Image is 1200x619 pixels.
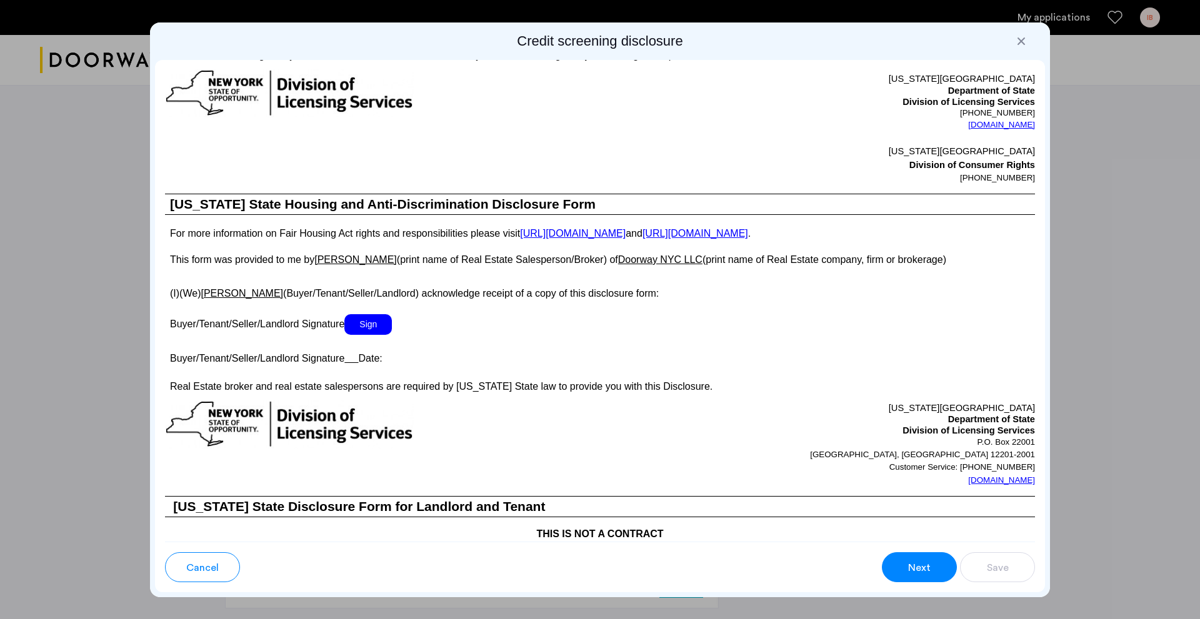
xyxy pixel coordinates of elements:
[600,448,1035,461] p: [GEOGRAPHIC_DATA], [GEOGRAPHIC_DATA] 12201-2001
[165,252,1035,267] p: This form was provided to me by (print name of Real Estate Salesperson/Broker) of (print name of ...
[600,86,1035,97] p: Department of State
[600,144,1035,158] p: [US_STATE][GEOGRAPHIC_DATA]
[600,414,1035,425] p: Department of State
[600,69,1035,86] p: [US_STATE][GEOGRAPHIC_DATA]
[642,228,748,239] a: [URL][DOMAIN_NAME]
[165,348,1035,366] p: Buyer/Tenant/Seller/Landlord Signature Date:
[165,496,1035,517] h3: [US_STATE] State Disclosure Form for Landlord and Tenant
[600,436,1035,448] p: P.O. Box 22001
[600,108,1035,118] p: [PHONE_NUMBER]
[165,194,1035,215] h1: [US_STATE] State Housing and Anti-Discrimination Disclosure Form
[344,314,392,335] span: Sign
[165,517,1035,542] h4: THIS IS NOT A CONTRACT
[600,425,1035,437] p: Division of Licensing Services
[165,400,414,448] img: new-york-logo.png
[600,461,1035,473] p: Customer Service: [PHONE_NUMBER]
[165,228,1035,239] p: For more information on Fair Housing Act rights and responsibilities please visit and .
[165,379,1035,394] p: Real Estate broker and real estate salespersons are required by [US_STATE] State law to provide y...
[520,228,626,239] a: [URL][DOMAIN_NAME]
[600,400,1035,414] p: [US_STATE][GEOGRAPHIC_DATA]
[600,158,1035,172] p: Division of Consumer Rights
[882,552,957,582] button: button
[165,280,1035,301] p: (I)(We) (Buyer/Tenant/Seller/Landlord) acknowledge receipt of a copy of this disclosure form:
[170,319,344,329] span: Buyer/Tenant/Seller/Landlord Signature
[968,474,1035,487] a: [DOMAIN_NAME]
[314,254,397,265] u: [PERSON_NAME]
[600,97,1035,108] p: Division of Licensing Services
[600,172,1035,184] p: [PHONE_NUMBER]
[968,119,1035,131] a: [DOMAIN_NAME]
[960,552,1035,582] button: button
[987,560,1009,575] span: Save
[155,32,1045,50] h2: Credit screening disclosure
[201,288,283,299] u: [PERSON_NAME]
[165,552,240,582] button: button
[908,560,931,575] span: Next
[165,69,414,117] img: new-york-logo.png
[618,254,702,265] u: Doorway NYC LLC
[186,560,219,575] span: Cancel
